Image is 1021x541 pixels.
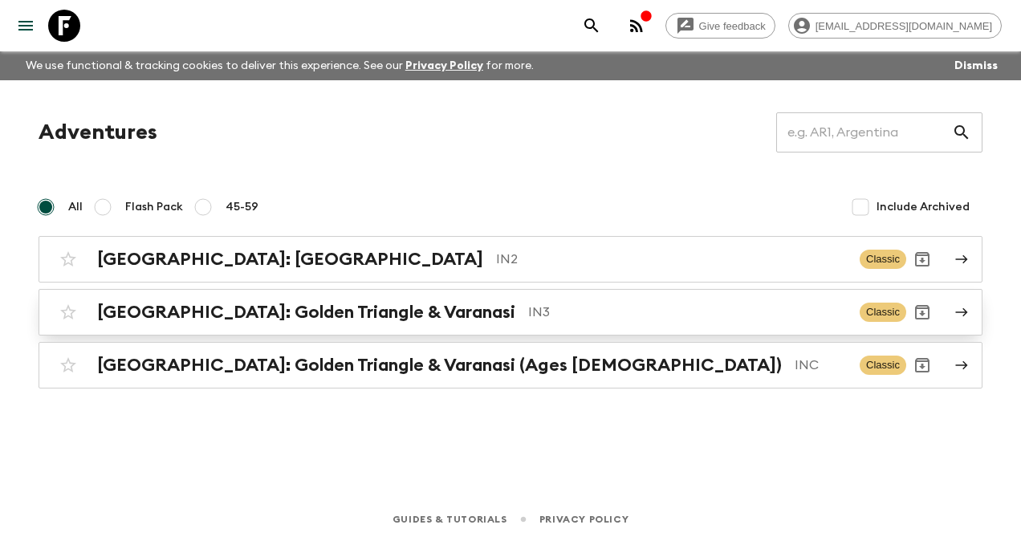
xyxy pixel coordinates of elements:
h1: Adventures [39,116,157,148]
button: Archive [906,243,938,275]
div: [EMAIL_ADDRESS][DOMAIN_NAME] [788,13,1002,39]
p: INC [795,356,847,375]
span: All [68,199,83,215]
span: Classic [860,303,906,322]
a: Privacy Policy [405,60,483,71]
p: IN2 [496,250,847,269]
a: [GEOGRAPHIC_DATA]: [GEOGRAPHIC_DATA]IN2ClassicArchive [39,236,982,283]
span: Include Archived [877,199,970,215]
button: search adventures [576,10,608,42]
button: Archive [906,349,938,381]
a: Privacy Policy [539,510,628,528]
button: Dismiss [950,55,1002,77]
button: Archive [906,296,938,328]
span: [EMAIL_ADDRESS][DOMAIN_NAME] [807,20,1001,32]
a: [GEOGRAPHIC_DATA]: Golden Triangle & VaranasiIN3ClassicArchive [39,289,982,336]
a: Give feedback [665,13,775,39]
span: Give feedback [690,20,775,32]
a: Guides & Tutorials [393,510,507,528]
h2: [GEOGRAPHIC_DATA]: [GEOGRAPHIC_DATA] [97,249,483,270]
span: Classic [860,250,906,269]
span: Flash Pack [125,199,183,215]
p: We use functional & tracking cookies to deliver this experience. See our for more. [19,51,540,80]
input: e.g. AR1, Argentina [776,110,952,155]
p: IN3 [528,303,847,322]
h2: [GEOGRAPHIC_DATA]: Golden Triangle & Varanasi [97,302,515,323]
button: menu [10,10,42,42]
span: Classic [860,356,906,375]
h2: [GEOGRAPHIC_DATA]: Golden Triangle & Varanasi (Ages [DEMOGRAPHIC_DATA]) [97,355,782,376]
a: [GEOGRAPHIC_DATA]: Golden Triangle & Varanasi (Ages [DEMOGRAPHIC_DATA])INCClassicArchive [39,342,982,388]
span: 45-59 [226,199,258,215]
